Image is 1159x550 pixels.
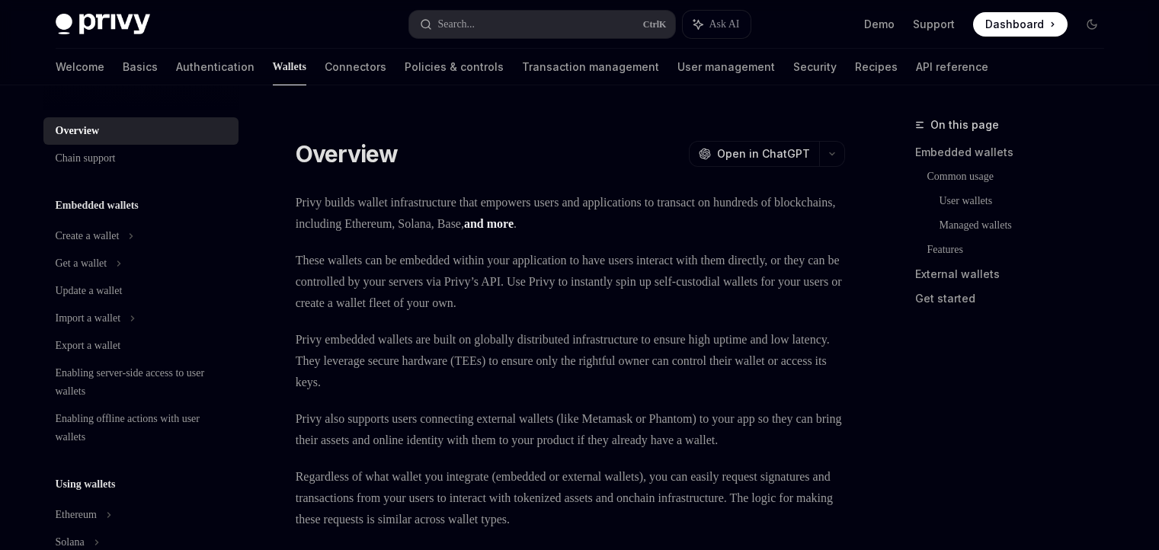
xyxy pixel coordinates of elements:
[916,49,988,85] a: API reference
[405,49,504,85] a: Policies & controls
[43,332,239,360] a: Export a wallet
[522,49,659,85] a: Transaction management
[56,14,150,35] img: dark logo
[864,17,895,32] a: Demo
[56,364,229,401] div: Enabling server-side access to user wallets
[940,189,1116,213] a: User wallets
[940,213,1116,238] a: Managed wallets
[915,262,1116,286] a: External wallets
[56,506,97,524] div: Ethereum
[56,197,139,215] h5: Embedded wallets
[43,360,239,405] a: Enabling server-side access to user wallets
[296,140,399,168] h1: Overview
[793,49,837,85] a: Security
[296,329,845,393] span: Privy embedded wallets are built on globally distributed infrastructure to ensure high uptime and...
[176,49,255,85] a: Authentication
[273,49,306,85] a: Wallets
[709,17,739,32] span: Ask AI
[1080,12,1104,37] button: Toggle dark mode
[296,408,845,451] span: Privy also supports users connecting external wallets (like Metamask or Phantom) to your app so t...
[56,282,123,300] div: Update a wallet
[56,254,107,273] div: Get a wallet
[677,49,775,85] a: User management
[438,15,475,34] div: Search...
[123,49,158,85] a: Basics
[43,277,239,305] a: Update a wallet
[56,309,121,328] div: Import a wallet
[717,146,810,161] span: Open in ChatGPT
[915,286,1116,311] a: Get started
[56,475,116,494] h5: Using wallets
[43,145,239,172] a: Chain support
[296,466,845,530] span: Regardless of what wallet you integrate (embedded or external wallets), you can easily request si...
[56,122,100,140] div: Overview
[973,12,1068,37] a: Dashboard
[689,141,819,167] button: Open in ChatGPT
[927,165,1116,189] a: Common usage
[855,49,898,85] a: Recipes
[985,17,1044,32] span: Dashboard
[43,405,239,451] a: Enabling offline actions with user wallets
[930,116,999,134] span: On this page
[915,140,1116,165] a: Embedded wallets
[683,11,750,38] button: Ask AI
[56,149,116,168] div: Chain support
[927,238,1116,262] a: Features
[56,410,229,446] div: Enabling offline actions with user wallets
[409,11,676,38] button: Search...CtrlK
[296,250,845,314] span: These wallets can be embedded within your application to have users interact with them directly, ...
[56,49,104,85] a: Welcome
[296,192,845,235] span: Privy builds wallet infrastructure that empowers users and applications to transact on hundreds o...
[56,227,120,245] div: Create a wallet
[325,49,386,85] a: Connectors
[464,217,514,231] a: and more
[913,17,955,32] a: Support
[56,337,121,355] div: Export a wallet
[43,117,239,145] a: Overview
[643,18,667,30] span: Ctrl K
